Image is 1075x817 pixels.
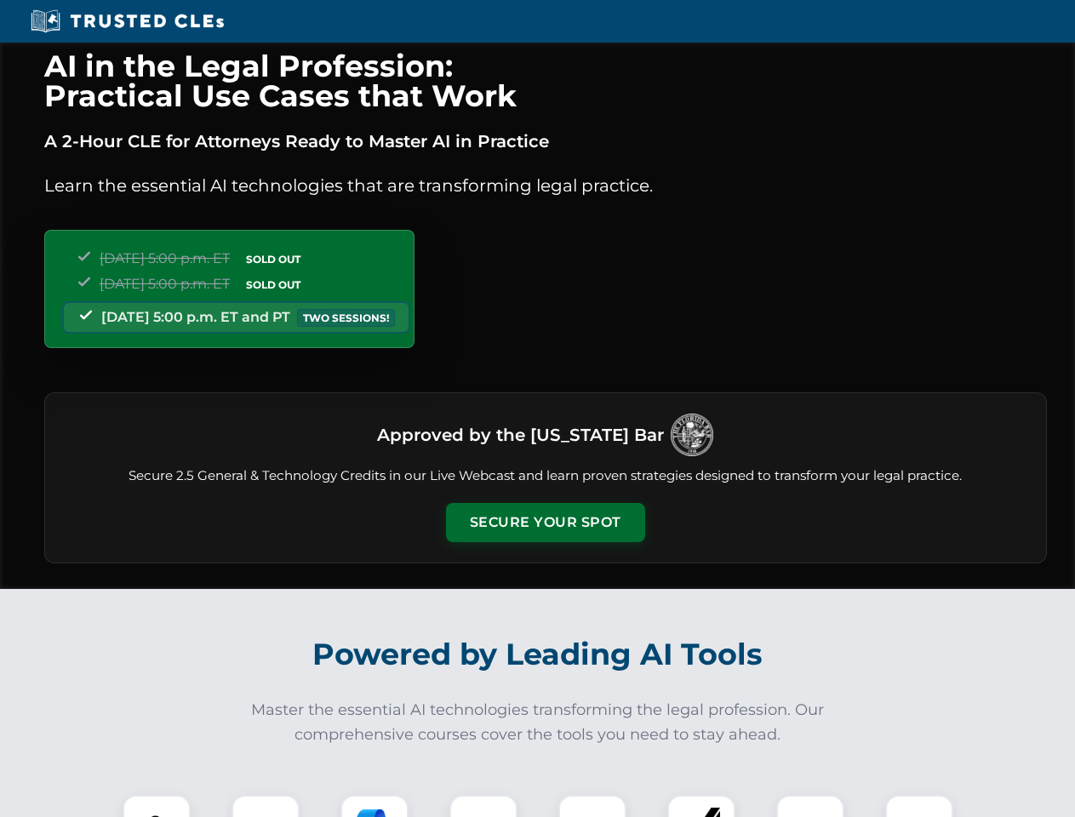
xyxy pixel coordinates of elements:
img: Trusted CLEs [26,9,229,34]
p: Secure 2.5 General & Technology Credits in our Live Webcast and learn proven strategies designed ... [66,466,1026,486]
span: SOLD OUT [240,276,306,294]
span: [DATE] 5:00 p.m. ET [100,276,230,292]
h2: Powered by Leading AI Tools [66,625,1009,684]
button: Secure Your Spot [446,503,645,542]
span: [DATE] 5:00 p.m. ET [100,250,230,266]
span: SOLD OUT [240,250,306,268]
p: A 2-Hour CLE for Attorneys Ready to Master AI in Practice [44,128,1047,155]
h1: AI in the Legal Profession: Practical Use Cases that Work [44,51,1047,111]
h3: Approved by the [US_STATE] Bar [377,420,664,450]
p: Master the essential AI technologies transforming the legal profession. Our comprehensive courses... [240,698,836,747]
p: Learn the essential AI technologies that are transforming legal practice. [44,172,1047,199]
img: Logo [671,414,713,456]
